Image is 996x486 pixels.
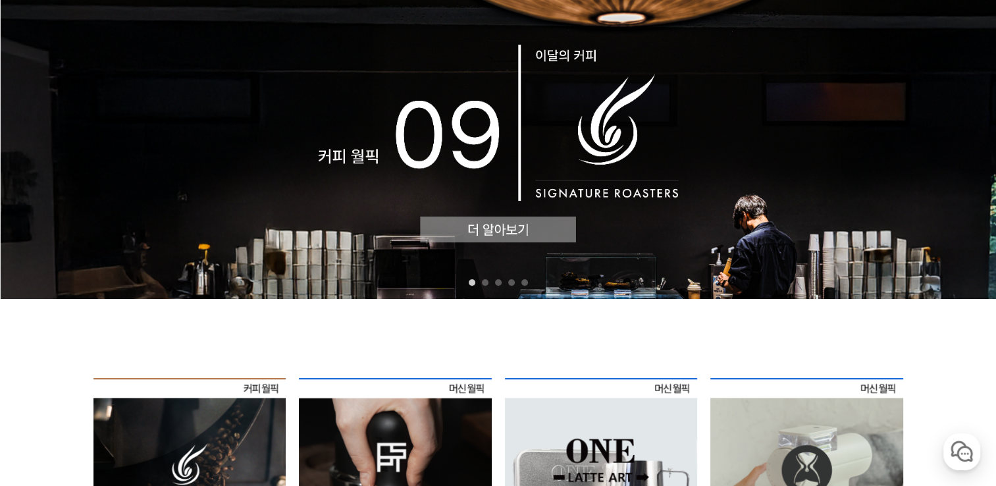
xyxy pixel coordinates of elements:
[87,377,170,410] a: 대화
[41,396,49,407] span: 홈
[120,397,136,408] span: 대화
[495,279,502,286] a: 3
[203,396,219,407] span: 설정
[521,279,528,286] a: 5
[482,279,488,286] a: 2
[508,279,515,286] a: 4
[4,377,87,410] a: 홈
[170,377,253,410] a: 설정
[469,279,475,286] a: 1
